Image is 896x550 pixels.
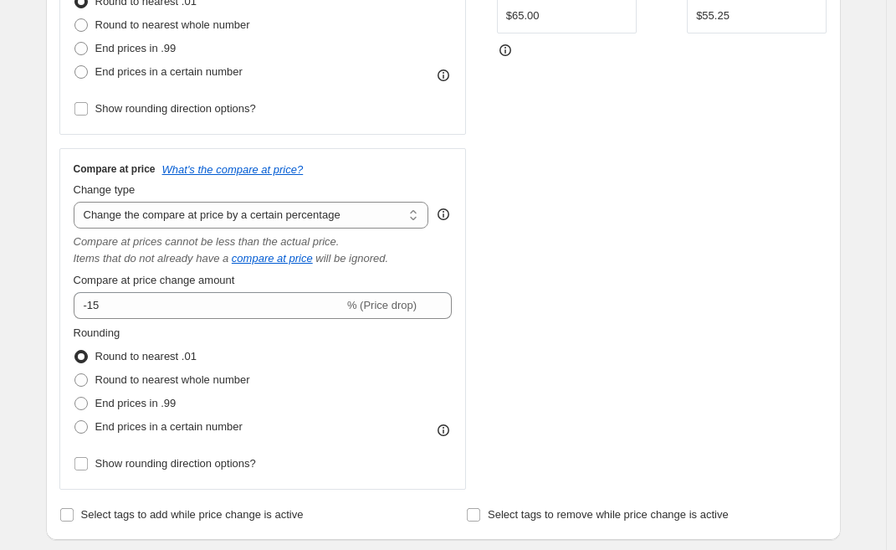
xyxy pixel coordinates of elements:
[232,252,313,265] button: compare at price
[74,252,229,265] i: Items that do not already have a
[95,350,197,362] span: Round to nearest .01
[696,8,730,24] div: $55.25
[95,42,177,54] span: End prices in .99
[95,420,243,433] span: End prices in a certain number
[74,292,344,319] input: -15
[506,8,540,24] div: $65.00
[74,274,235,286] span: Compare at price change amount
[95,457,256,470] span: Show rounding direction options?
[74,326,120,339] span: Rounding
[95,18,250,31] span: Round to nearest whole number
[95,373,250,386] span: Round to nearest whole number
[315,252,388,265] i: will be ignored.
[74,162,156,176] h3: Compare at price
[74,183,136,196] span: Change type
[162,163,304,176] button: What's the compare at price?
[95,65,243,78] span: End prices in a certain number
[81,508,304,521] span: Select tags to add while price change is active
[74,235,340,248] i: Compare at prices cannot be less than the actual price.
[95,102,256,115] span: Show rounding direction options?
[488,508,729,521] span: Select tags to remove while price change is active
[435,206,452,223] div: help
[95,397,177,409] span: End prices in .99
[347,299,417,311] span: % (Price drop)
